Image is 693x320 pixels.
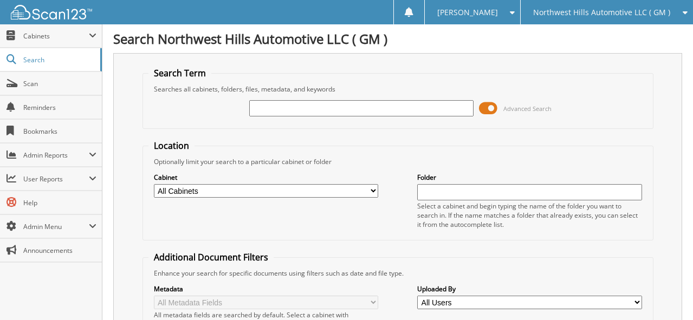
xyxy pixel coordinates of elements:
div: Optionally limit your search to a particular cabinet or folder [148,157,647,166]
img: scan123-logo-white.svg [11,5,92,19]
span: [PERSON_NAME] [437,9,498,16]
legend: Additional Document Filters [148,251,274,263]
span: Cabinets [23,31,89,41]
div: Select a cabinet and begin typing the name of the folder you want to search in. If the name match... [417,201,642,229]
span: Admin Reports [23,151,89,160]
label: Cabinet [154,173,378,182]
span: Bookmarks [23,127,96,136]
span: User Reports [23,174,89,184]
label: Uploaded By [417,284,642,293]
span: Northwest Hills Automotive LLC ( GM ) [533,9,670,16]
label: Metadata [154,284,378,293]
span: Search [23,55,95,64]
span: Announcements [23,246,96,255]
span: Reminders [23,103,96,112]
span: Help [23,198,96,207]
legend: Location [148,140,195,152]
legend: Search Term [148,67,211,79]
div: Searches all cabinets, folders, files, metadata, and keywords [148,84,647,94]
div: Enhance your search for specific documents using filters such as date and file type. [148,269,647,278]
h1: Search Northwest Hills Automotive LLC ( GM ) [113,30,682,48]
span: Scan [23,79,96,88]
label: Folder [417,173,642,182]
span: Admin Menu [23,222,89,231]
span: Advanced Search [503,105,552,113]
